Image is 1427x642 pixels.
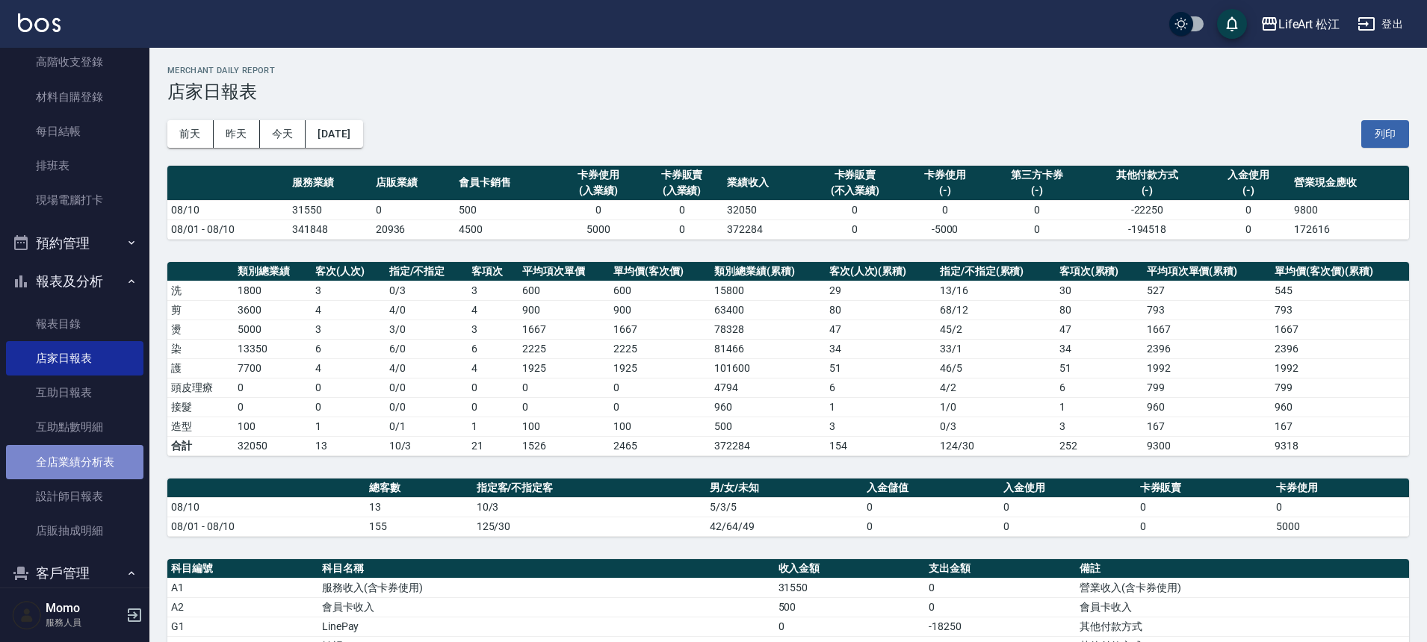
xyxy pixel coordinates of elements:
[1056,320,1143,339] td: 47
[519,320,610,339] td: 1667
[372,200,456,219] td: 0
[312,262,386,281] th: 客次(人次)
[1136,479,1273,498] th: 卡券販賣
[386,417,468,436] td: 0 / 1
[610,417,711,436] td: 100
[1271,281,1409,300] td: 545
[6,45,143,79] a: 高階收支登錄
[1143,320,1272,339] td: 1667
[18,13,61,32] img: Logo
[986,219,1087,239] td: 0
[1076,578,1409,597] td: 營業收入(含卡券使用)
[706,497,863,517] td: 5/3/5
[167,517,365,536] td: 08/01 - 08/10
[1136,497,1273,517] td: 0
[365,497,473,517] td: 13
[386,397,468,417] td: 0 / 0
[1271,358,1409,378] td: 1992
[365,479,473,498] th: 總客數
[826,417,936,436] td: 3
[1210,183,1287,199] div: (-)
[288,166,372,201] th: 服務業績
[1271,417,1409,436] td: 167
[1143,436,1272,455] td: 9300
[468,378,519,397] td: 0
[1056,262,1143,281] th: 客項次(累積)
[1092,183,1203,199] div: (-)
[936,436,1056,455] td: 124/30
[1254,9,1346,40] button: LifeArt 松江
[990,167,1083,183] div: 第三方卡券
[1143,397,1272,417] td: 960
[644,167,720,183] div: 卡券販賣
[1056,436,1143,455] td: 252
[1272,517,1409,536] td: 5000
[519,262,610,281] th: 平均項次單價
[807,219,903,239] td: 0
[234,262,312,281] th: 類別總業績
[167,300,234,320] td: 剪
[775,617,926,636] td: 0
[167,120,214,148] button: 前天
[1290,219,1409,239] td: 172616
[811,167,900,183] div: 卡券販賣
[1290,200,1409,219] td: 9800
[1056,397,1143,417] td: 1
[903,219,987,239] td: -5000
[1143,339,1272,358] td: 2396
[1076,617,1409,636] td: 其他付款方式
[6,307,143,341] a: 報表目錄
[234,300,312,320] td: 3600
[826,378,936,397] td: 6
[1272,479,1409,498] th: 卡券使用
[6,149,143,183] a: 排班表
[986,200,1087,219] td: 0
[610,300,711,320] td: 900
[723,219,807,239] td: 372284
[46,616,122,629] p: 服務人員
[1076,559,1409,579] th: 備註
[1290,166,1409,201] th: 營業現金應收
[312,397,386,417] td: 0
[1143,281,1272,300] td: 527
[455,219,556,239] td: 4500
[1271,300,1409,320] td: 793
[826,262,936,281] th: 客次(人次)(累積)
[1056,339,1143,358] td: 34
[711,436,825,455] td: 372284
[1271,339,1409,358] td: 2396
[1056,300,1143,320] td: 80
[386,320,468,339] td: 3 / 0
[167,262,1409,456] table: a dense table
[1271,378,1409,397] td: 799
[312,378,386,397] td: 0
[1272,497,1409,517] td: 0
[925,617,1076,636] td: -18250
[610,339,711,358] td: 2225
[610,358,711,378] td: 1925
[706,517,863,536] td: 42/64/49
[775,559,926,579] th: 收入金額
[1136,517,1273,536] td: 0
[610,320,711,339] td: 1667
[6,80,143,114] a: 材料自購登錄
[372,166,456,201] th: 店販業績
[167,397,234,417] td: 接髮
[826,320,936,339] td: 47
[167,339,234,358] td: 染
[640,200,724,219] td: 0
[1271,262,1409,281] th: 單均價(客次價)(累積)
[936,281,1056,300] td: 13 / 16
[775,597,926,617] td: 500
[386,378,468,397] td: 0 / 0
[907,183,983,199] div: (-)
[519,281,610,300] td: 600
[260,120,306,148] button: 今天
[1271,320,1409,339] td: 1667
[6,375,143,410] a: 互助日報表
[6,554,143,593] button: 客戶管理
[167,320,234,339] td: 燙
[167,81,1409,102] h3: 店家日報表
[473,479,707,498] th: 指定客/不指定客
[234,339,312,358] td: 13350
